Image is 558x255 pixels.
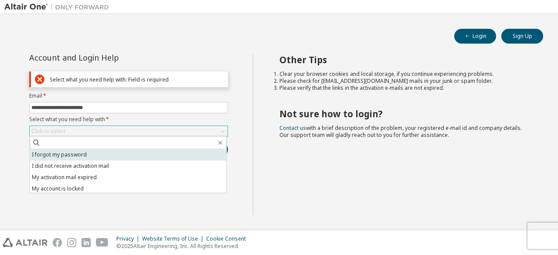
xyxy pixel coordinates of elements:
li: Please verify that the links in the activation e-mails are not expired. [279,85,528,92]
a: Contact us [279,124,306,132]
label: Email [29,92,228,99]
span: with a brief description of the problem, your registered e-mail id and company details. Our suppo... [279,124,522,139]
div: Account and Login Help [29,54,188,61]
p: © 2025 Altair Engineering, Inc. All Rights Reserved. [116,242,251,250]
h2: Not sure how to login? [279,108,528,119]
img: facebook.svg [53,238,62,247]
button: Login [454,29,496,44]
div: Click to select [31,128,65,135]
li: Please check for [EMAIL_ADDRESS][DOMAIN_NAME] mails in your junk or spam folder. [279,78,528,85]
img: Altair One [4,3,113,11]
div: Privacy [116,235,142,242]
li: Clear your browser cookies and local storage, if you continue experiencing problems. [279,71,528,78]
div: Website Terms of Use [142,235,206,242]
button: Sign Up [501,29,543,44]
img: youtube.svg [96,238,109,247]
label: Select what you need help with [29,116,228,123]
h2: Other Tips [279,54,528,65]
img: altair_logo.svg [3,238,48,247]
li: I forgot my password [30,149,226,160]
img: instagram.svg [67,238,76,247]
div: Click to select [30,126,228,136]
div: Cookie Consent [206,235,251,242]
img: linkedin.svg [82,238,91,247]
div: Select what you need help with: Field is required [50,76,224,83]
